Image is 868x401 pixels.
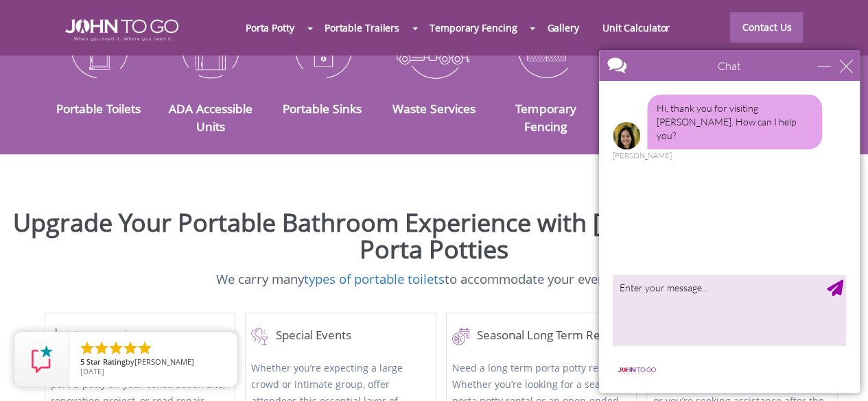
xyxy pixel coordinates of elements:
a: Gallery [535,13,590,42]
span: [PERSON_NAME] [134,356,194,367]
li:  [122,340,139,356]
a: Temporary Fencing [418,13,528,42]
iframe: Live Chat Box [591,42,868,401]
li:  [137,340,153,356]
span: by [80,358,226,367]
a: Portable Trailers [313,13,411,42]
h2: Upgrade Your Portable Bathroom Experience with [PERSON_NAME] to Go Porta Potties [10,209,858,263]
a: Temporary Fencing [515,100,576,134]
p: We carry many to accommodate your event needs. [10,270,858,289]
li:  [79,340,95,356]
a: Unit Calculator [591,13,682,42]
a: Construction [51,328,229,345]
a: Contact Us [730,12,803,42]
span: 5 [80,356,84,367]
a: Portable Toilets [56,100,141,117]
a: Waste Services [392,100,476,117]
li:  [108,340,124,356]
img: JOHN to go [65,19,178,41]
a: types of portable toilets [304,270,445,287]
img: Review Rating [28,345,56,373]
span: Star Rating [86,356,126,367]
a: ADA Accessible Units [169,100,253,134]
a: Seasonal Long Term Rentals [452,328,631,345]
li:  [93,340,110,356]
a: Portable Sinks [283,100,362,117]
span: [DATE] [80,366,104,376]
a: Special Events [251,328,430,345]
a: Porta Potty [234,13,306,42]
